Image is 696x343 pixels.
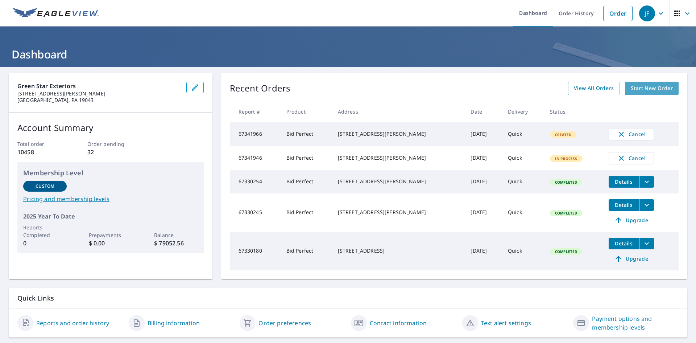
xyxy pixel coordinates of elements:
button: Cancel [609,152,654,164]
button: filesDropdownBtn-67330245 [639,199,654,211]
th: Date [465,101,502,122]
p: [STREET_ADDRESS][PERSON_NAME] [17,90,181,97]
span: Created [551,132,576,137]
td: 67341966 [230,122,281,146]
span: Details [613,178,635,185]
button: filesDropdownBtn-67330254 [639,176,654,188]
p: Quick Links [17,294,679,303]
td: Quick [502,122,544,146]
td: Quick [502,146,544,170]
span: Upgrade [613,254,650,263]
span: View All Orders [574,84,614,93]
th: Address [332,101,465,122]
button: detailsBtn-67330180 [609,238,639,249]
th: Product [281,101,332,122]
a: Order [603,6,633,21]
p: Account Summary [17,121,204,134]
td: Bid Perfect [281,232,332,270]
td: Quick [502,170,544,193]
div: JF [639,5,655,21]
a: Pricing and membership levels [23,195,198,203]
a: Upgrade [609,253,654,265]
a: View All Orders [568,82,620,95]
a: Upgrade [609,215,654,226]
a: Start New Order [625,82,679,95]
div: [STREET_ADDRESS][PERSON_NAME] [338,178,459,185]
p: [GEOGRAPHIC_DATA], PA 19043 [17,97,181,103]
td: 67330180 [230,232,281,270]
td: 67341946 [230,146,281,170]
span: Cancel [616,130,646,139]
span: Completed [551,249,581,254]
td: Bid Perfect [281,170,332,193]
td: [DATE] [465,122,502,146]
td: Bid Perfect [281,146,332,170]
p: 32 [87,148,134,156]
span: Completed [551,211,581,216]
a: Order preferences [258,319,311,327]
p: Green Star Exteriors [17,82,181,90]
span: Start New Order [631,84,673,93]
p: Recent Orders [230,82,291,95]
p: 10458 [17,148,64,156]
div: [STREET_ADDRESS][PERSON_NAME] [338,154,459,162]
td: 67330245 [230,193,281,232]
a: Reports and order history [36,319,109,327]
td: Bid Perfect [281,193,332,232]
p: Prepayments [89,231,132,239]
p: Balance [154,231,198,239]
button: detailsBtn-67330254 [609,176,639,188]
p: $ 0.00 [89,239,132,248]
img: EV Logo [13,8,99,19]
p: Order pending [87,140,134,148]
button: filesDropdownBtn-67330180 [639,238,654,249]
a: Billing information [148,319,200,327]
span: In Process [551,156,582,161]
p: Total order [17,140,64,148]
p: 0 [23,239,67,248]
th: Status [544,101,603,122]
th: Delivery [502,101,544,122]
p: Membership Level [23,168,198,178]
div: [STREET_ADDRESS][PERSON_NAME] [338,209,459,216]
td: Quick [502,232,544,270]
p: Reports Completed [23,224,67,239]
p: Custom [36,183,54,189]
td: [DATE] [465,170,502,193]
span: Details [613,240,635,247]
div: [STREET_ADDRESS] [338,247,459,254]
span: Cancel [616,154,646,163]
td: [DATE] [465,232,502,270]
button: Cancel [609,128,654,140]
h1: Dashboard [9,47,687,62]
td: Bid Perfect [281,122,332,146]
td: [DATE] [465,193,502,232]
td: [DATE] [465,146,502,170]
button: detailsBtn-67330245 [609,199,639,211]
span: Completed [551,180,581,185]
td: Quick [502,193,544,232]
span: Upgrade [613,216,650,225]
td: 67330254 [230,170,281,193]
a: Payment options and membership levels [592,314,679,332]
div: [STREET_ADDRESS][PERSON_NAME] [338,130,459,138]
th: Report # [230,101,281,122]
a: Text alert settings [481,319,531,327]
p: $ 79052.56 [154,239,198,248]
p: 2025 Year To Date [23,212,198,221]
span: Details [613,201,635,208]
a: Contact information [370,319,427,327]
